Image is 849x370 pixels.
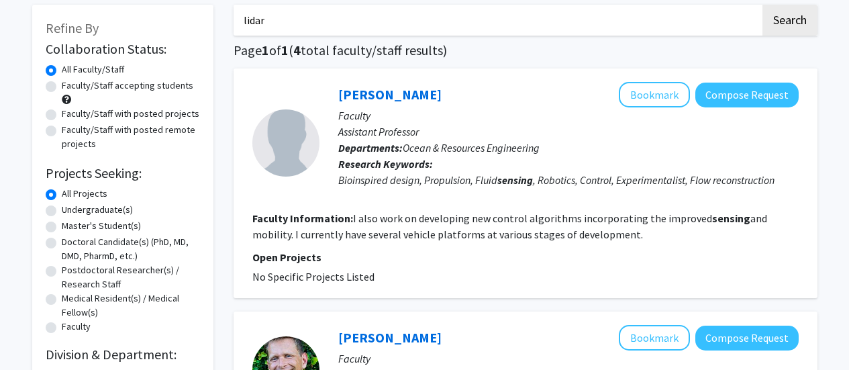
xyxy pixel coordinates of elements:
span: No Specific Projects Listed [252,270,374,283]
p: Faculty [338,351,799,367]
fg-read-more: I also work on developing new control algorithms incorporating the improved and mobility. I curre... [252,212,767,241]
button: Compose Request to Joseph Brown [695,326,799,351]
button: Add Mike Krieg to Bookmarks [619,82,690,107]
b: sensing [712,212,750,225]
b: Faculty Information: [252,212,353,225]
button: Search [762,5,817,36]
span: Refine By [46,19,99,36]
b: Departments: [338,141,403,154]
button: Compose Request to Mike Krieg [695,83,799,107]
label: Undergraduate(s) [62,203,133,217]
button: Add Joseph Brown to Bookmarks [619,325,690,351]
label: Postdoctoral Researcher(s) / Research Staff [62,263,200,291]
a: [PERSON_NAME] [338,86,442,103]
label: All Faculty/Staff [62,62,124,77]
div: Bioinspired design, Propulsion, Fluid , Robotics, Control, Experimentalist, Flow reconstruction [338,172,799,188]
label: Faculty [62,320,91,334]
label: Doctoral Candidate(s) (PhD, MD, DMD, PharmD, etc.) [62,235,200,263]
h1: Page of ( total faculty/staff results) [234,42,817,58]
label: Master's Student(s) [62,219,141,233]
label: Faculty/Staff accepting students [62,79,193,93]
label: Faculty/Staff with posted remote projects [62,123,200,151]
p: Open Projects [252,249,799,265]
p: Faculty [338,107,799,124]
iframe: Chat [10,310,57,360]
p: Assistant Professor [338,124,799,140]
span: Ocean & Resources Engineering [403,141,540,154]
span: 1 [262,42,269,58]
a: [PERSON_NAME] [338,329,442,346]
label: Medical Resident(s) / Medical Fellow(s) [62,291,200,320]
label: Faculty/Staff with posted projects [62,107,199,121]
b: sensing [497,173,533,187]
h2: Projects Seeking: [46,165,200,181]
h2: Collaboration Status: [46,41,200,57]
span: 1 [281,42,289,58]
span: 4 [293,42,301,58]
b: Research Keywords: [338,157,433,171]
input: Search Keywords [234,5,760,36]
h2: Division & Department: [46,346,200,363]
label: All Projects [62,187,107,201]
